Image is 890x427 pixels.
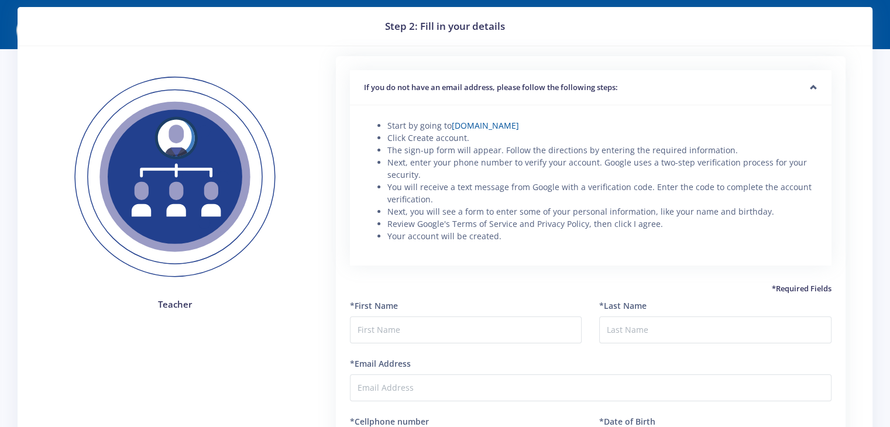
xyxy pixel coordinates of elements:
input: Last Name [599,316,831,343]
input: Email Address [350,374,831,401]
li: The sign-up form will appear. Follow the directions by entering the required information. [387,144,817,156]
a: [DOMAIN_NAME] [452,120,519,131]
h3: Step 2: Fill in your details [32,19,858,34]
label: *Last Name [599,299,647,312]
h5: If you do not have an email address, please follow the following steps: [364,82,817,94]
li: You will receive a text message from Google with a verification code. Enter the code to complete ... [387,181,817,205]
li: Review Google's Terms of Service and Privacy Policy, then click I agree. [387,218,817,230]
li: Start by going to [387,119,817,132]
h4: Teacher [54,298,296,311]
li: Next, you will see a form to enter some of your personal information, like your name and birthday. [387,205,817,218]
input: First Name [350,316,582,343]
h5: *Required Fields [350,283,831,295]
li: Next, enter your phone number to verify your account. Google uses a two-step verification process... [387,156,817,181]
li: Your account will be created. [387,230,817,242]
label: *First Name [350,299,398,312]
img: Teacher [54,56,296,298]
label: *Email Address [350,357,411,370]
li: Click Create account. [387,132,817,144]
